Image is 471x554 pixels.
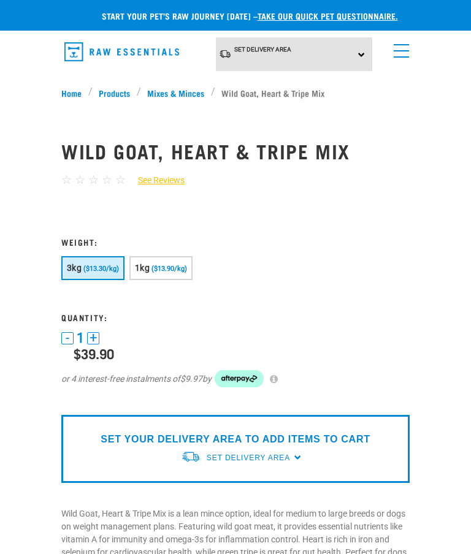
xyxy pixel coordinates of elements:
[115,173,126,187] span: ☆
[102,173,112,187] span: ☆
[93,86,137,99] a: Products
[83,265,119,273] span: ($13.30/kg)
[61,237,410,246] h3: Weight:
[234,46,291,53] span: Set Delivery Area
[61,86,88,99] a: Home
[67,263,82,273] span: 3kg
[219,49,231,59] img: van-moving.png
[258,13,398,18] a: take our quick pet questionnaire.
[388,37,410,59] a: menu
[129,256,193,280] button: 1kg ($13.90/kg)
[88,173,99,187] span: ☆
[64,42,179,61] img: Raw Essentials Logo
[180,373,202,385] span: $9.97
[61,173,72,187] span: ☆
[87,332,99,344] button: +
[61,86,410,99] nav: breadcrumbs
[61,140,410,162] h1: Wild Goat, Heart & Tripe Mix
[151,265,187,273] span: ($13.90/kg)
[75,173,85,187] span: ☆
[126,174,185,187] a: See Reviews
[77,332,84,344] span: 1
[215,370,264,387] img: Afterpay
[135,263,150,273] span: 1kg
[61,370,410,387] div: or 4 interest-free instalments of by
[61,256,124,280] button: 3kg ($13.30/kg)
[61,313,410,322] h3: Quantity:
[141,86,211,99] a: Mixes & Minces
[101,432,370,447] p: SET YOUR DELIVERY AREA TO ADD ITEMS TO CART
[207,453,290,462] span: Set Delivery Area
[61,332,74,344] button: -
[181,450,201,463] img: van-moving.png
[74,346,410,361] div: $39.90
